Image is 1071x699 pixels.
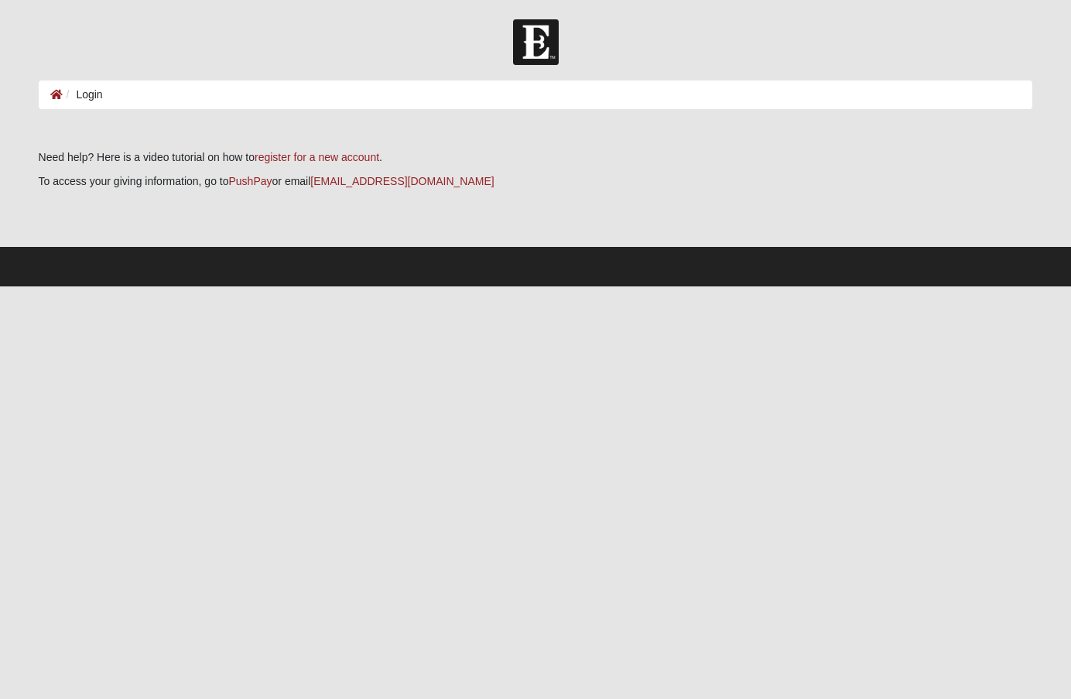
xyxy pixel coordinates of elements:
[513,19,559,65] img: Church of Eleven22 Logo
[310,175,494,187] a: [EMAIL_ADDRESS][DOMAIN_NAME]
[229,175,272,187] a: PushPay
[255,151,379,163] a: register for a new account
[39,149,1033,166] p: Need help? Here is a video tutorial on how to .
[63,87,103,103] li: Login
[39,173,1033,190] p: To access your giving information, go to or email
